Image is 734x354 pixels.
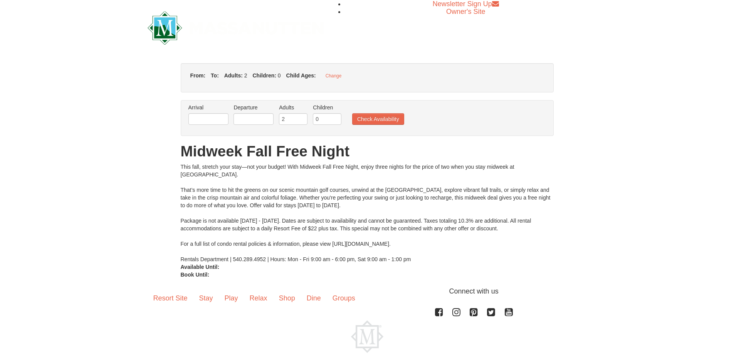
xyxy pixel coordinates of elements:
[193,286,219,310] a: Stay
[244,286,273,310] a: Relax
[181,272,210,278] strong: Book Until:
[219,286,244,310] a: Play
[224,72,243,79] strong: Adults:
[352,113,404,125] button: Check Availability
[273,286,301,310] a: Shop
[211,72,219,79] strong: To:
[181,163,554,263] div: This fall, stretch your stay—not your budget! With Midweek Fall Free Night, enjoy three nights fo...
[181,144,554,159] h1: Midweek Fall Free Night
[321,71,346,81] button: Change
[278,72,281,79] span: 0
[148,18,324,36] a: Massanutten Resort
[313,104,341,111] label: Children
[327,286,361,310] a: Groups
[351,320,383,353] img: Massanutten Resort Logo
[148,286,587,297] p: Connect with us
[446,8,485,15] a: Owner's Site
[301,286,327,310] a: Dine
[188,104,228,111] label: Arrival
[190,72,206,79] strong: From:
[244,72,247,79] span: 2
[148,286,193,310] a: Resort Site
[148,11,324,45] img: Massanutten Resort Logo
[286,72,316,79] strong: Child Ages:
[252,72,276,79] strong: Children:
[233,104,274,111] label: Departure
[279,104,307,111] label: Adults
[181,264,220,270] strong: Available Until:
